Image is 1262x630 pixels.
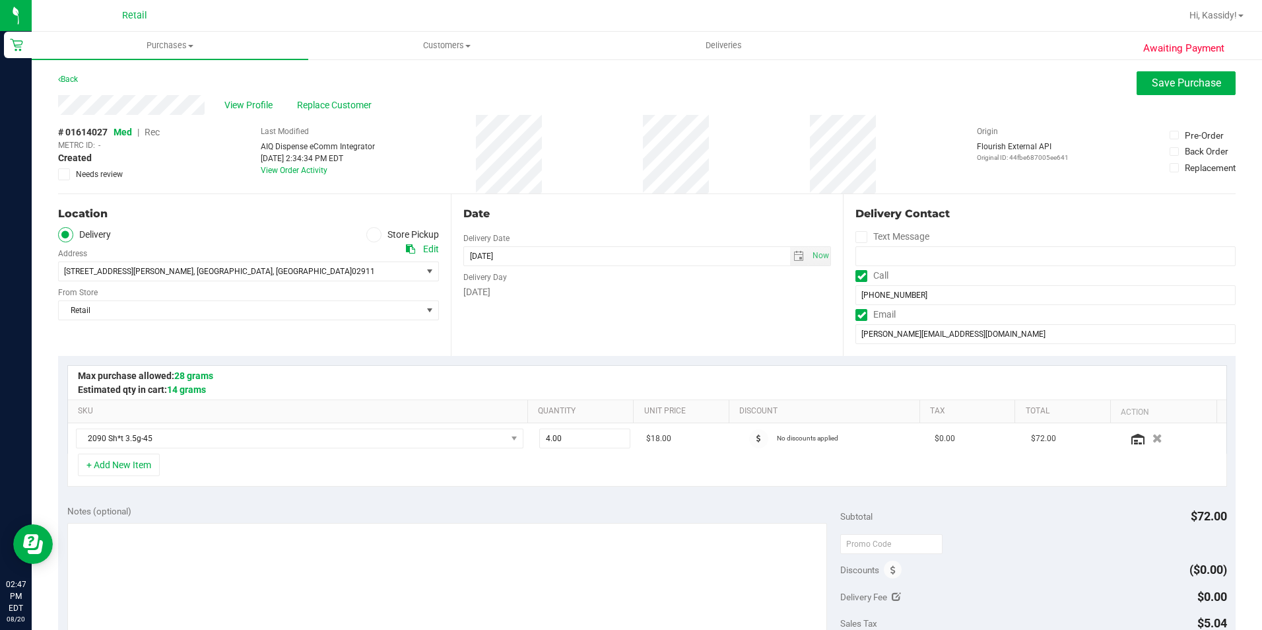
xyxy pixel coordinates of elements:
span: Sales Tax [840,618,877,629]
span: , [GEOGRAPHIC_DATA] [273,267,352,276]
p: 08/20 [6,614,26,624]
span: # 01614027 [58,125,108,139]
span: Retail [59,301,422,320]
span: View Profile [224,98,277,112]
button: Save Purchase [1137,71,1236,95]
p: Original ID: 44fbe687005ee641 [977,153,1069,162]
span: 28 grams [174,370,213,381]
span: Needs review [76,168,123,180]
label: Origin [977,125,998,137]
div: Date [463,206,832,222]
div: Location [58,206,439,222]
span: NO DATA FOUND [76,429,523,448]
a: SKU [78,406,522,417]
label: Email [855,305,896,324]
span: Replace Customer [297,98,376,112]
span: | [137,127,139,137]
label: Delivery [58,227,111,242]
input: Promo Code [840,534,943,554]
span: Customers [309,40,584,52]
span: Retail [122,10,147,21]
span: Subtotal [840,511,873,522]
span: Discounts [840,558,879,582]
div: Flourish External API [977,141,1069,162]
span: select [422,301,438,320]
span: $0.00 [935,433,955,445]
div: Replacement [1185,161,1236,174]
inline-svg: Retail [10,38,23,52]
a: Deliveries [585,32,862,59]
a: Tax [930,406,1010,417]
a: Total [1026,406,1106,417]
label: Call [855,266,888,285]
i: Edit Delivery Fee [892,592,901,602]
span: - [98,139,100,151]
label: Text Message [855,227,929,246]
span: Deliveries [688,40,760,52]
div: [DATE] 2:34:34 PM EDT [261,153,375,164]
span: Med [114,127,132,137]
label: Delivery Day [463,271,507,283]
span: [STREET_ADDRESS][PERSON_NAME] [64,267,193,276]
input: Format: (999) 999-9999 [855,285,1236,305]
input: Format: (999) 999-9999 [855,246,1236,266]
div: Edit [423,242,439,256]
div: Delivery Contact [855,206,1236,222]
a: Purchases [32,32,308,59]
span: Estimated qty in cart: [78,384,206,395]
span: Save Purchase [1152,77,1221,89]
a: Back [58,75,78,84]
span: ($0.00) [1189,563,1227,577]
a: Customers [308,32,585,59]
span: , [GEOGRAPHIC_DATA] [193,267,273,276]
span: Delivery Fee [840,592,887,602]
span: Purchases [32,40,308,52]
span: 02911 [352,267,375,276]
span: Created [58,151,92,165]
span: $72.00 [1191,509,1227,523]
label: Delivery Date [463,232,510,244]
span: $72.00 [1031,433,1056,445]
button: + Add New Item [78,454,160,476]
span: Rec [145,127,160,137]
span: select [790,247,809,265]
span: No discounts applied [777,435,838,442]
th: Action [1110,400,1216,424]
span: Set Current date [809,246,832,265]
span: 2090 Sh*t 3.5g-45 [77,429,506,448]
span: Notes (optional) [67,506,131,516]
a: View Order Activity [261,166,327,175]
div: Back Order [1185,145,1228,158]
span: METRC ID: [58,139,95,151]
span: $18.00 [646,433,671,445]
span: select [422,262,438,281]
span: $5.04 [1197,616,1227,630]
label: Store Pickup [366,227,439,242]
a: Discount [739,406,914,417]
span: select [809,247,830,265]
input: 4.00 [540,429,630,448]
div: [DATE] [463,285,832,299]
span: Max purchase allowed: [78,370,213,381]
label: Address [58,248,87,260]
div: Pre-Order [1185,129,1224,142]
span: 14 grams [167,384,206,395]
label: Last Modified [261,125,309,137]
div: Copy address to clipboard [406,242,415,256]
span: Hi, Kassidy! [1189,10,1237,20]
p: 02:47 PM EDT [6,578,26,614]
span: $0.00 [1197,590,1227,604]
div: AIQ Dispense eComm Integrator [261,141,375,153]
a: Quantity [538,406,628,417]
span: Awaiting Payment [1143,41,1224,56]
a: Unit Price [644,406,724,417]
iframe: Resource center [13,524,53,564]
label: From Store [58,287,98,298]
